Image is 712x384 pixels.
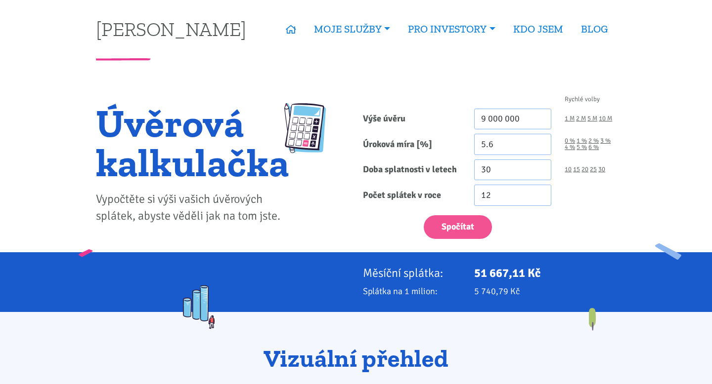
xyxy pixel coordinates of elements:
a: KDO JSEM [504,18,572,40]
a: 20 [581,166,588,173]
a: 30 [598,166,605,173]
a: 4 % [565,144,575,151]
p: 51 667,11 Kč [474,266,617,280]
h1: Úvěrová kalkulačka [96,103,289,182]
p: Splátka na 1 milion: [363,284,461,298]
a: 5 M [587,115,597,122]
label: Doba splatnosti v letech [356,159,467,181]
a: 6 % [588,144,599,151]
h2: Vizuální přehled [96,346,617,372]
a: 10 [565,166,572,173]
span: Rychlé volby [565,96,600,103]
a: 10 M [599,115,612,122]
a: 1 % [577,138,587,144]
a: 25 [590,166,597,173]
p: 5 740,79 Kč [474,284,617,298]
a: 1 M [565,115,575,122]
p: Vypočtěte si výši vašich úvěrových splátek, abyste věděli jak na tom jste. [96,191,289,225]
a: 2 % [588,138,599,144]
a: BLOG [572,18,617,40]
a: 3 % [600,138,611,144]
button: Spočítat [424,215,492,239]
a: 2 M [576,115,586,122]
a: 5 % [577,144,587,151]
a: 15 [573,166,580,173]
label: Úroková míra [%] [356,134,467,155]
label: Výše úvěru [356,109,467,130]
a: [PERSON_NAME] [96,19,246,38]
p: Měsíční splátka: [363,266,461,280]
a: PRO INVESTORY [399,18,504,40]
label: Počet splátek v roce [356,185,467,206]
a: MOJE SLUŽBY [305,18,399,40]
a: 0 % [565,138,575,144]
